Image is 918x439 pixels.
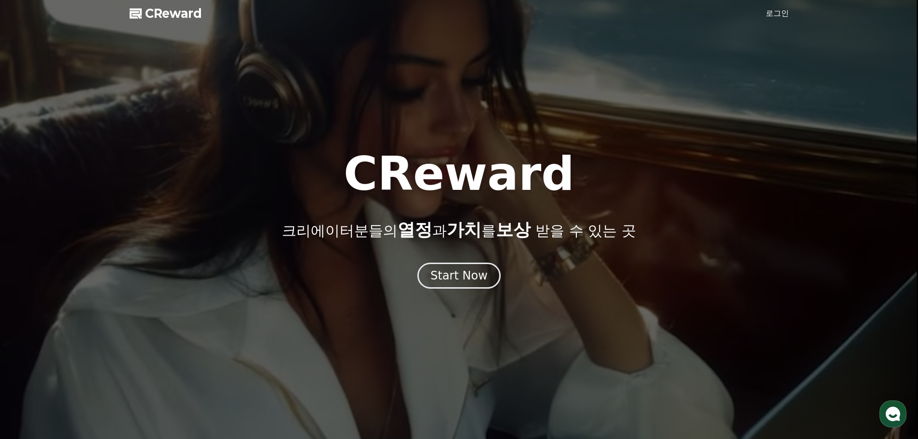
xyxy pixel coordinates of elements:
a: 대화 [64,306,124,330]
a: Start Now [417,272,501,281]
h1: CReward [344,151,574,197]
div: Start Now [430,268,488,283]
a: 로그인 [766,8,789,19]
p: 크리에이터분들의 과 를 받을 수 있는 곳 [282,220,636,239]
span: 홈 [30,320,36,328]
span: 보상 [496,220,531,239]
span: 대화 [88,320,100,328]
span: 열정 [398,220,432,239]
a: 설정 [124,306,185,330]
a: CReward [130,6,202,21]
span: 설정 [149,320,160,328]
span: 가치 [447,220,481,239]
a: 홈 [3,306,64,330]
button: Start Now [417,263,501,289]
span: CReward [145,6,202,21]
